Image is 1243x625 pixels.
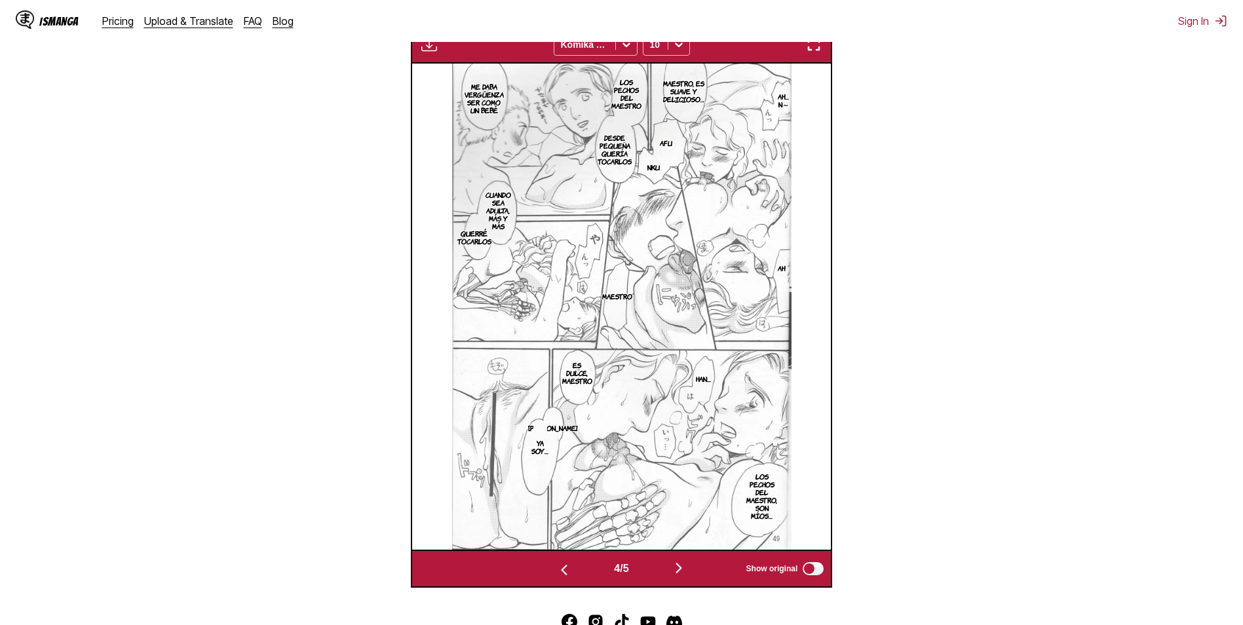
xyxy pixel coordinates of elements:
[144,14,233,28] a: Upload & Translate
[645,161,662,174] p: Nku
[744,470,780,522] p: Los pechos del maestro, son míos…
[421,37,437,52] img: Download translated images
[614,563,628,575] span: 4 / 5
[560,358,595,387] p: Es dulce, maestro
[660,77,707,105] p: Maestro, es suave y delicioso…
[693,372,714,385] p: Han…
[806,37,822,52] img: Enter fullscreen
[1178,14,1227,28] button: Sign In
[16,10,34,29] img: IsManga Logo
[16,10,102,31] a: IsManga LogoIsManga
[529,436,551,457] p: Ya soy…
[657,136,675,149] p: Afu
[462,80,507,117] p: Me daba vergüenza ser como un bebé
[671,560,687,576] img: Next page
[483,188,514,233] p: Cuando sea adulta, más y más
[595,131,634,168] p: Desde pequeña quería tocarlos
[775,90,792,111] p: Ah… n～
[526,421,580,434] p: [PERSON_NAME]
[609,75,644,112] p: Los pechos del maestro
[746,564,798,573] span: Show original
[600,290,635,303] p: Maestro
[556,562,572,578] img: Previous page
[39,15,79,28] div: IsManga
[102,14,134,28] a: Pricing
[775,261,788,275] p: Ah
[455,227,494,248] p: Querré tocarlos
[1214,14,1227,28] img: Sign out
[244,14,262,28] a: FAQ
[273,14,294,28] a: Blog
[803,562,824,575] input: Show original
[452,64,791,550] img: Manga Panel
